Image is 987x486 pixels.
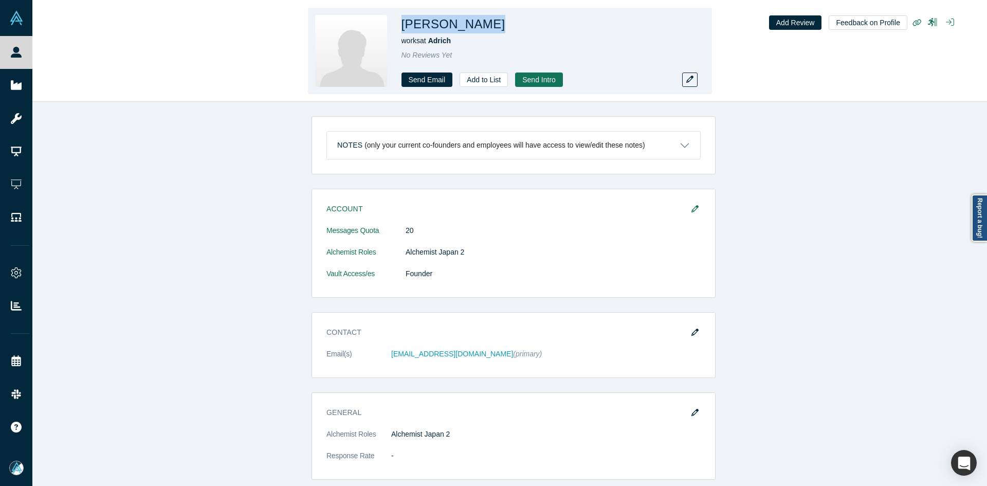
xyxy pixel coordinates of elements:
[401,15,505,33] h1: [PERSON_NAME]
[460,73,508,87] button: Add to List
[326,204,686,214] h3: Account
[401,73,453,87] a: Send Email
[326,349,391,370] dt: Email(s)
[337,140,362,151] h3: Notes
[326,451,391,472] dt: Response Rate
[326,429,391,451] dt: Alchemist Roles
[401,51,452,59] span: No Reviews Yet
[326,327,686,338] h3: Contact
[513,350,542,358] span: (primary)
[515,73,563,87] button: Send Intro
[391,451,701,461] dd: -
[326,407,686,418] h3: General
[406,225,701,236] dd: 20
[401,37,451,45] span: works at
[428,37,451,45] a: Adrich
[9,11,24,25] img: Alchemist Vault Logo
[972,194,987,242] a: Report a bug!
[391,429,701,440] dd: Alchemist Japan 2
[9,461,24,475] img: Mia Scott's Account
[406,247,701,258] dd: Alchemist Japan 2
[769,15,822,30] button: Add Review
[326,247,406,268] dt: Alchemist Roles
[326,225,406,247] dt: Messages Quota
[364,141,645,150] p: (only your current co-founders and employees will have access to view/edit these notes)
[829,15,907,30] button: Feedback on Profile
[315,15,387,87] img: Renee Barry's Profile Image
[391,350,513,358] a: [EMAIL_ADDRESS][DOMAIN_NAME]
[327,132,700,159] button: Notes (only your current co-founders and employees will have access to view/edit these notes)
[326,268,406,290] dt: Vault Access/es
[406,268,701,279] dd: Founder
